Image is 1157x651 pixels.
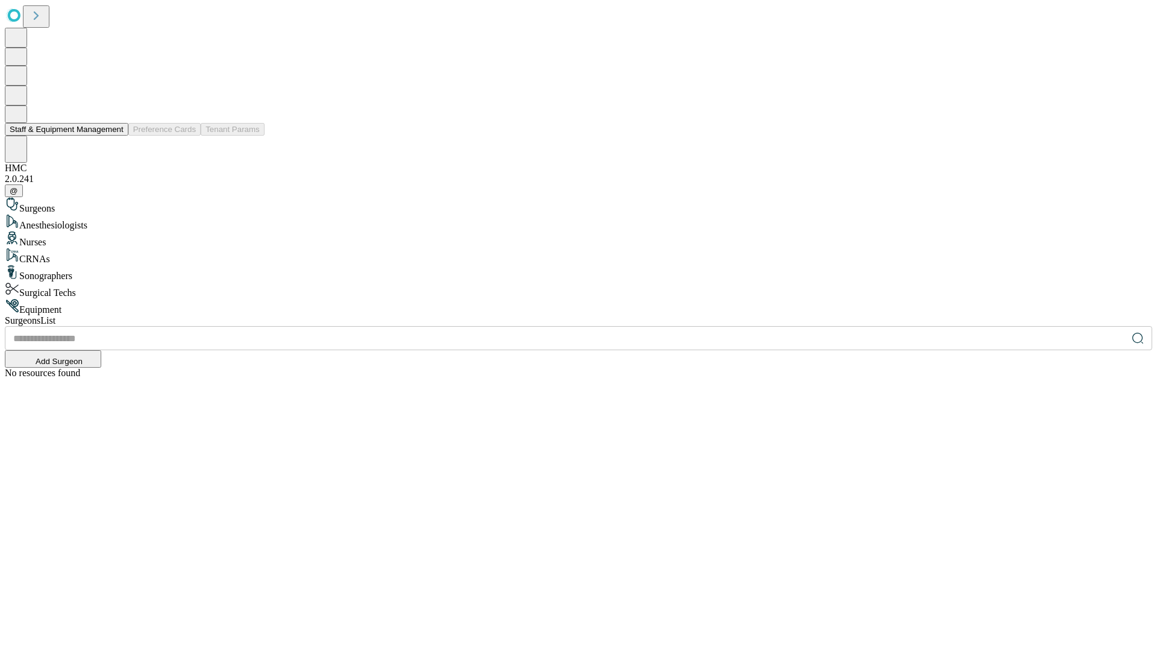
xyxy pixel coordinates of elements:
[5,197,1152,214] div: Surgeons
[5,174,1152,184] div: 2.0.241
[5,163,1152,174] div: HMC
[5,350,101,368] button: Add Surgeon
[5,248,1152,265] div: CRNAs
[5,315,1152,326] div: Surgeons List
[5,184,23,197] button: @
[5,123,128,136] button: Staff & Equipment Management
[5,368,1152,379] div: No resources found
[5,214,1152,231] div: Anesthesiologists
[128,123,201,136] button: Preference Cards
[201,123,265,136] button: Tenant Params
[5,265,1152,281] div: Sonographers
[5,281,1152,298] div: Surgical Techs
[5,298,1152,315] div: Equipment
[10,186,18,195] span: @
[36,357,83,366] span: Add Surgeon
[5,231,1152,248] div: Nurses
